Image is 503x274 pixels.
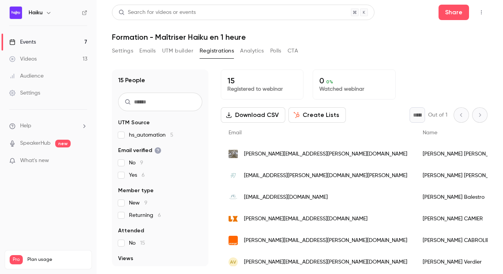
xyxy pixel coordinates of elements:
button: UTM builder [162,45,193,57]
span: New [129,199,147,207]
span: 9 [140,160,143,166]
span: [EMAIL_ADDRESS][PERSON_NAME][DOMAIN_NAME][PERSON_NAME] [244,172,407,180]
button: Emails [139,45,156,57]
span: 6 [158,213,161,218]
span: [EMAIL_ADDRESS][DOMAIN_NAME] [244,193,328,201]
p: 15 [227,76,297,85]
span: Plan usage [27,257,87,263]
span: No [129,239,145,247]
img: alfredo-bayssieres.com [229,149,238,159]
span: Member type [118,187,154,195]
h1: Formation - Maîtriser Haiku en 1 heure [112,32,488,42]
span: Attended [118,227,144,235]
span: Pro [10,255,23,264]
span: UTM Source [118,119,150,127]
button: Settings [112,45,133,57]
span: 9 [144,200,147,206]
div: Search for videos or events [119,8,196,17]
div: Events [9,38,36,46]
button: Polls [270,45,281,57]
span: Views [118,255,133,262]
span: [PERSON_NAME][EMAIL_ADDRESS][PERSON_NAME][DOMAIN_NAME] [244,150,407,158]
button: Download CSV [221,107,285,123]
span: 15 [140,240,145,246]
div: Audience [9,72,44,80]
span: hs_automation [129,131,173,139]
a: SpeakerHub [20,139,51,147]
span: Email verified [118,147,161,154]
span: 5 [170,132,173,138]
p: 0 [319,76,389,85]
button: Create Lists [288,107,346,123]
div: Settings [9,89,40,97]
span: [PERSON_NAME][EMAIL_ADDRESS][PERSON_NAME][DOMAIN_NAME] [244,258,407,266]
span: What's new [20,157,49,165]
img: balestro-avocat.fr [229,193,238,202]
span: [PERSON_NAME][EMAIL_ADDRESS][PERSON_NAME][DOMAIN_NAME] [244,237,407,245]
h6: Haiku [29,9,42,17]
button: Analytics [240,45,264,57]
p: Out of 1 [428,111,447,119]
button: Registrations [200,45,234,57]
span: Name [423,130,437,135]
span: Returning [129,211,161,219]
p: Registered to webinar [227,85,297,93]
p: Watched webinar [319,85,389,93]
span: Yes [129,171,145,179]
span: No [129,159,143,167]
span: 0 % [326,79,333,85]
img: Haiku [10,7,22,19]
span: [PERSON_NAME][EMAIL_ADDRESS][DOMAIN_NAME] [244,215,368,223]
img: lx.legal [229,214,238,223]
iframe: Noticeable Trigger [78,157,87,164]
img: orange.fr [229,236,238,245]
button: CTA [288,45,298,57]
span: Email [229,130,242,135]
li: help-dropdown-opener [9,122,87,130]
div: Videos [9,55,37,63]
span: Help [20,122,31,130]
img: avocats-raffy-dubois.fr [229,171,238,180]
span: new [55,140,71,147]
span: AV [230,259,236,266]
span: 6 [142,173,145,178]
button: Share [439,5,469,20]
h1: 15 People [118,76,145,85]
